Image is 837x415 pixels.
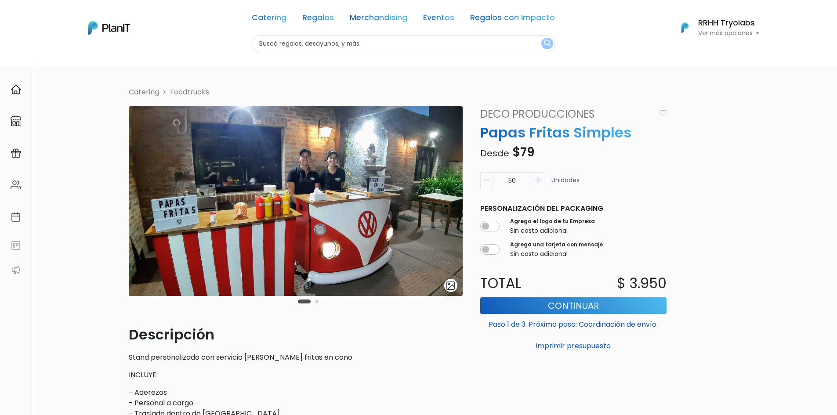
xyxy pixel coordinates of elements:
[475,273,573,294] p: Total
[129,324,463,345] p: Descripción
[510,226,595,235] p: Sin costo adicional
[480,203,667,214] p: Personalización del packaging
[129,87,159,97] li: Catering
[129,106,463,296] img: WhatsApp_Image_2022-04-08_at_14.21.28__2_.jpeg
[510,241,603,249] label: Agrega una tarjeta con mensaje
[298,300,311,303] button: Carousel Page 1 (Current Slide)
[423,14,454,25] a: Eventos
[475,122,672,143] p: Papas Fritas Simples
[480,316,667,330] p: Paso 1 de 3. Próximo paso: Coordinación de envío.
[480,297,667,314] button: Continuar
[123,87,714,99] nav: breadcrumb
[315,300,319,303] button: Carousel Page 2
[470,14,555,25] a: Regalos con Impacto
[296,296,321,307] div: Carousel Pagination
[252,35,555,52] input: Buscá regalos, desayunos, y más
[11,116,21,126] img: marketplace-4ceaa7011d94191e9ded77b95e3339b90024bf715f7c57f8cf31f2d8c509eaba.svg
[480,339,667,354] button: Imprimir presupuesto
[170,87,209,97] a: Foodtrucks
[670,16,760,39] button: PlanIt Logo RRHH Tryolabs Ver más opciones
[446,281,456,291] img: gallery-light
[88,21,130,35] img: PlanIt Logo
[11,84,21,95] img: home-e721727adea9d79c4d83392d1f703f7f8bce08238fde08b1acbfd93340b81755.svg
[11,240,21,251] img: feedback-78b5a0c8f98aac82b08bfc38622c3050aee476f2c9584af64705fc4e61158814.svg
[551,176,580,193] p: Unidades
[510,217,595,225] label: Agrega el logo de tu Empresa
[11,265,21,275] img: partners-52edf745621dab592f3b2c58e3bca9d71375a7ef29c3b500c9f145b62cc070d4.svg
[11,212,21,222] img: calendar-87d922413cdce8b2cf7b7f5f62616a5cf9e4887200fb71536465627b3292af00.svg
[475,106,656,122] a: Deco Producciones
[698,19,760,27] h6: RRHH Tryolabs
[350,14,407,25] a: Merchandising
[302,14,334,25] a: Regalos
[11,148,21,159] img: campaigns-02234683943229c281be62815700db0a1741e53638e28bf9629b52c665b00959.svg
[675,18,695,37] img: PlanIt Logo
[659,110,667,116] img: heart_icon
[512,144,535,161] span: $79
[129,370,463,380] p: INCLUYE:
[698,30,760,36] p: Ver más opciones
[617,273,667,294] p: $ 3.950
[129,352,463,363] p: Stand personalizado con servicio [PERSON_NAME] fritas en cono
[480,147,509,159] span: Desde
[11,180,21,190] img: people-662611757002400ad9ed0e3c099ab2801c6687ba6c219adb57efc949bc21e19d.svg
[544,40,551,48] img: search_button-432b6d5273f82d61273b3651a40e1bd1b912527efae98b1b7a1b2c0702e16a8d.svg
[252,14,286,25] a: Catering
[510,249,603,259] p: Sin costo adicional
